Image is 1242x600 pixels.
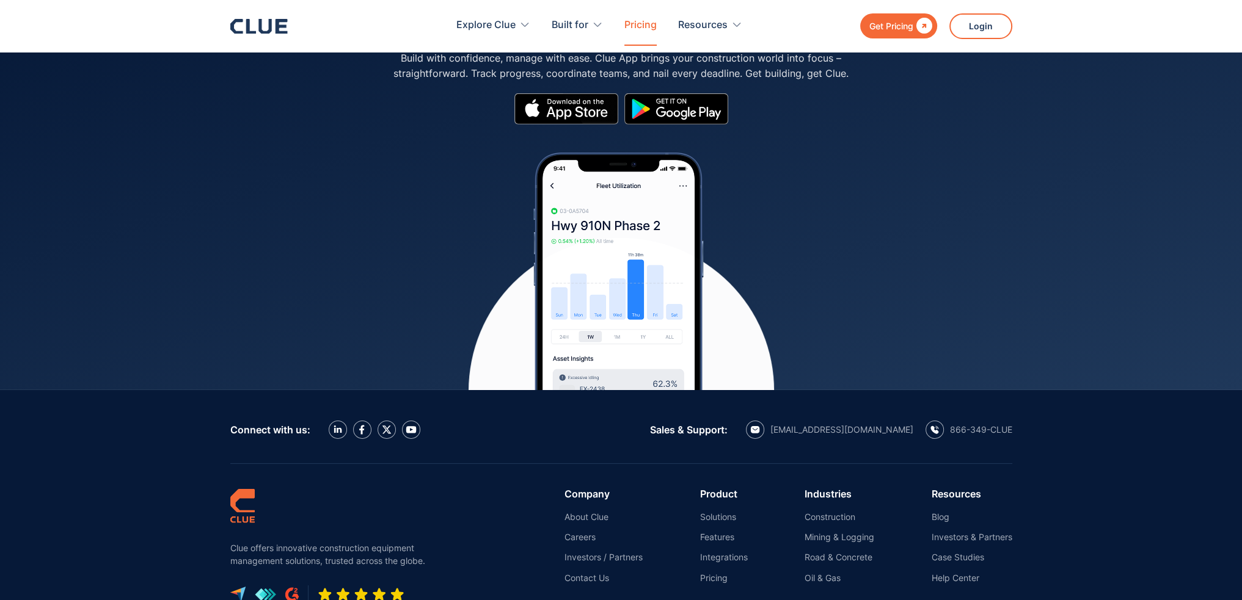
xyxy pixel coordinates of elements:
[932,488,1012,499] div: Resources
[932,511,1012,522] a: Blog
[359,425,365,435] img: facebook icon
[805,573,874,584] a: Oil & Gas
[926,421,1012,439] a: calling icon866-349-CLUE
[650,424,728,435] div: Sales & Support:
[564,488,643,499] div: Company
[805,552,874,563] a: Road & Concrete
[860,13,937,38] a: Get Pricing
[932,573,1012,584] a: Help Center
[869,18,913,34] div: Get Pricing
[564,573,643,584] a: Contact Us
[950,424,1012,435] div: 866-349-CLUE
[456,6,516,45] div: Explore Clue
[1023,430,1242,600] iframe: Chat Widget
[456,6,530,45] div: Explore Clue
[700,511,748,522] a: Solutions
[230,424,310,435] div: Connect with us:
[700,532,748,543] a: Features
[700,488,748,499] div: Product
[930,425,939,434] img: calling icon
[564,511,643,522] a: About Clue
[750,426,760,433] img: email icon
[700,552,748,563] a: Integrations
[514,93,618,124] img: Apple Store
[406,426,417,433] img: YouTube Icon
[382,425,392,435] img: X icon twitter
[438,153,805,519] img: fleet utilization on app
[746,421,913,439] a: email icon[EMAIL_ADDRESS][DOMAIN_NAME]
[552,6,603,45] div: Built for
[932,532,1012,543] a: Investors & Partners
[805,532,874,543] a: Mining & Logging
[913,18,932,34] div: 
[334,425,342,433] img: LinkedIn icon
[770,424,913,435] div: [EMAIL_ADDRESS][DOMAIN_NAME]
[552,6,588,45] div: Built for
[678,6,742,45] div: Resources
[624,6,657,45] a: Pricing
[564,532,643,543] a: Careers
[624,93,728,124] img: Google simple icon
[700,573,748,584] a: Pricing
[805,511,874,522] a: Construction
[678,6,728,45] div: Resources
[932,552,1012,563] a: Case Studies
[805,488,874,499] div: Industries
[230,541,432,567] p: Clue offers innovative construction equipment management solutions, trusted across the globe.
[392,51,850,81] p: Build with confidence, manage with ease. Clue App brings your construction world into focus – str...
[949,13,1012,39] a: Login
[230,488,255,523] img: clue logo simple
[564,552,643,563] a: Investors / Partners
